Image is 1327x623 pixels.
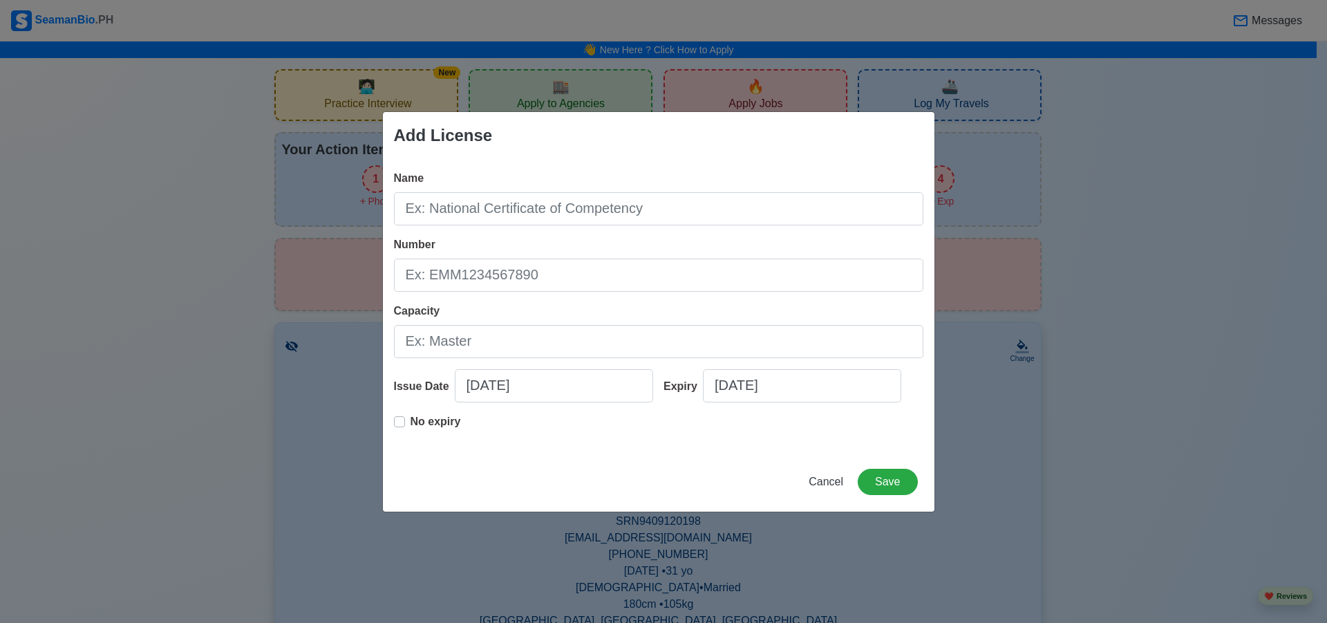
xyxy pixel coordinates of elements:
input: Ex: Master [394,325,923,358]
p: No expiry [411,413,461,430]
div: Add License [394,123,493,148]
button: Cancel [800,469,852,495]
span: Name [394,172,424,184]
input: Ex: National Certificate of Competency [394,192,923,225]
div: Issue Date [394,378,455,395]
input: Ex: EMM1234567890 [394,259,923,292]
span: Cancel [809,476,843,487]
span: Capacity [394,305,440,317]
div: Expiry [663,378,703,395]
button: Save [858,469,917,495]
span: Number [394,239,435,250]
